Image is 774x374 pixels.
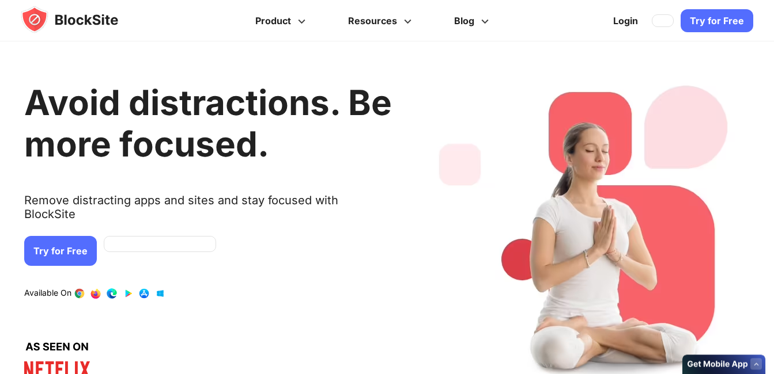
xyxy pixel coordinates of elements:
[21,6,141,33] img: blocksite-icon.5d769676.svg
[24,82,392,165] h1: Avoid distractions. Be more focused.
[606,7,645,35] a: Login
[24,236,97,266] a: Try for Free
[681,9,753,32] a: Try for Free
[24,288,71,299] text: Available On
[24,193,392,230] text: Remove distracting apps and sites and stay focused with BlockSite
